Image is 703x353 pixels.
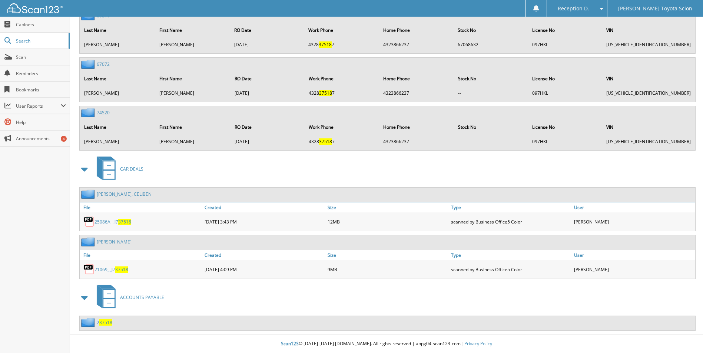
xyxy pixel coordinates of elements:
th: Work Phone [305,23,378,38]
a: Size [326,250,449,260]
span: 37518 [319,90,332,96]
span: Scan123 [281,340,299,347]
th: License No [528,71,602,86]
th: Last Name [80,120,155,135]
a: File [80,202,203,212]
div: [DATE] 3:43 PM [203,214,326,229]
th: VIN [603,120,694,135]
td: 4323866237 [379,87,454,99]
td: [PERSON_NAME] [156,87,230,99]
a: User [572,250,695,260]
img: folder2.png [81,60,97,69]
div: 4 [61,136,67,142]
td: [US_VEHICLE_IDENTIFICATION_NUMBER] [603,87,694,99]
td: 097HKL [528,87,602,99]
th: Work Phone [305,71,379,86]
th: RO Date [231,23,304,38]
img: folder2.png [81,189,97,199]
a: User [572,202,695,212]
td: 4323866237 [379,135,454,148]
th: License No [528,120,602,135]
td: [PERSON_NAME] [80,87,155,99]
span: CAR DEALS [120,166,143,172]
a: 237518 [97,319,112,326]
span: 37518 [99,319,112,326]
td: 097HKL [528,38,602,51]
span: 37518 [319,41,332,48]
td: [PERSON_NAME] [80,135,155,148]
th: Work Phone [305,120,379,135]
iframe: Chat Widget [666,317,703,353]
td: 097HKL [528,135,602,148]
td: 4323866237 [379,38,453,51]
th: RO Date [231,71,304,86]
img: PDF.png [83,216,94,227]
div: [PERSON_NAME] [572,262,695,277]
a: 25086A_ JJ737518 [94,219,131,225]
span: 37518 [115,266,128,273]
div: scanned by Business Office5 Color [449,262,572,277]
span: Cabinets [16,21,66,28]
th: Stock No [454,23,528,38]
a: 74520 [97,110,110,116]
th: Home Phone [379,71,454,86]
th: Last Name [80,23,155,38]
span: Scan [16,54,66,60]
th: Stock No [454,120,528,135]
div: 9MB [326,262,449,277]
img: PDF.png [83,264,94,275]
td: 4328 7 [305,38,378,51]
td: -- [454,87,528,99]
td: [DATE] [231,87,304,99]
td: [US_VEHICLE_IDENTIFICATION_NUMBER] [603,135,694,148]
a: Type [449,250,572,260]
th: RO Date [231,120,304,135]
th: VIN [603,23,694,38]
span: 37518 [319,138,332,145]
a: 67072 [97,61,110,67]
div: [PERSON_NAME] [572,214,695,229]
a: Size [326,202,449,212]
span: Reception D. [558,6,589,11]
a: 21069_ JJ737518 [94,266,128,273]
span: Search [16,38,65,44]
a: CAR DEALS [92,154,143,184]
span: Help [16,119,66,125]
div: 12MB [326,214,449,229]
th: Home Phone [379,120,454,135]
th: License No [528,23,602,38]
td: 4328 7 [305,135,379,148]
a: File [80,250,203,260]
a: ACCOUNTS PAYABLE [92,283,164,312]
td: [DATE] [231,38,304,51]
td: -- [454,135,528,148]
a: [PERSON_NAME], CELIBEN [97,191,152,197]
th: First Name [156,120,230,135]
td: 4328 7 [305,87,379,99]
th: Home Phone [379,23,453,38]
div: © [DATE]-[DATE] [DOMAIN_NAME]. All rights reserved | appg04-scan123-com | [70,335,703,353]
span: Announcements [16,135,66,142]
span: Reminders [16,70,66,77]
th: Last Name [80,71,155,86]
a: Type [449,202,572,212]
div: scanned by Business Office5 Color [449,214,572,229]
img: folder2.png [81,318,97,327]
td: [PERSON_NAME] [156,38,230,51]
img: scan123-logo-white.svg [7,3,63,13]
span: 37518 [118,219,131,225]
a: Created [203,202,326,212]
th: VIN [603,71,694,86]
span: User Reports [16,103,61,109]
th: Stock No [454,71,528,86]
td: [DATE] [231,135,304,148]
img: folder2.png [81,237,97,246]
a: [PERSON_NAME] [97,239,132,245]
span: ACCOUNTS PAYABLE [120,294,164,300]
td: 67068632 [454,38,528,51]
a: Privacy Policy [464,340,492,347]
td: [PERSON_NAME] [80,38,155,51]
th: First Name [156,71,230,86]
div: [DATE] 4:09 PM [203,262,326,277]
